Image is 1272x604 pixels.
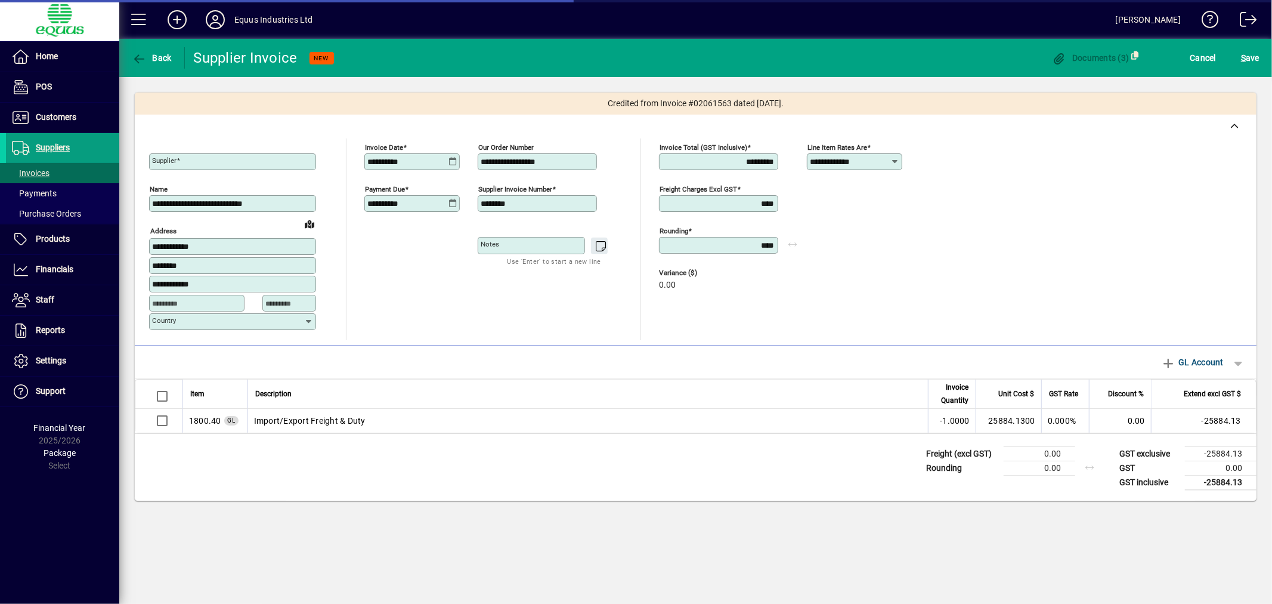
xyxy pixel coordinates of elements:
span: Invoices [12,168,49,178]
span: GST Rate [1049,387,1078,400]
td: -25884.13 [1185,475,1256,490]
td: 0.00 [1004,446,1075,461]
a: Products [6,224,119,254]
span: Discount % [1108,387,1144,400]
a: Staff [6,285,119,315]
mat-label: Invoice Total (GST inclusive) [660,143,747,152]
span: ave [1241,48,1259,67]
a: POS [6,72,119,102]
mat-label: Notes [481,240,499,248]
span: GL [227,417,236,424]
td: GST exclusive [1113,446,1185,461]
app-page-header-button: Back [119,47,185,69]
mat-label: Freight charges excl GST [660,185,737,193]
button: Documents (3) [1049,47,1132,69]
mat-label: Supplier invoice number [478,185,552,193]
a: Support [6,377,119,406]
a: Financials [6,255,119,285]
span: Products [36,234,70,244]
span: Settings [36,356,66,365]
span: NEW [314,54,329,62]
span: Credited from Invoice #02061563 dated [DATE]. [608,97,784,110]
mat-label: Invoice date [365,143,403,152]
span: Extend excl GST $ [1184,387,1241,400]
span: Invoice Quantity [936,381,968,407]
span: Staff [36,295,54,304]
a: Customers [6,103,119,132]
span: Import/Export Freight & Duty [189,415,221,427]
span: Payments [12,189,57,198]
span: Suppliers [36,143,70,152]
a: Purchase Orders [6,204,119,224]
button: GL Account [1155,352,1230,373]
mat-label: Our order number [478,143,534,152]
mat-label: Name [150,185,168,193]
span: POS [36,82,52,91]
td: 25884.1300 [976,409,1041,433]
button: Add [158,9,196,30]
td: Import/Export Freight & Duty [247,409,928,433]
mat-hint: Use 'Enter' to start a new line [507,254,601,268]
span: Package [44,448,76,458]
div: Supplier Invoice [194,48,298,67]
span: Financial Year [34,423,86,433]
a: Invoices [6,163,119,183]
span: Customers [36,112,76,122]
td: 0.000% [1041,409,1089,433]
a: Settings [6,346,119,376]
td: 0.00 [1004,461,1075,475]
span: Support [36,386,66,396]
td: -25884.13 [1185,446,1256,461]
td: 0.00 [1089,409,1151,433]
a: Home [6,42,119,72]
span: Item [190,387,205,400]
span: Purchase Orders [12,209,81,218]
div: [PERSON_NAME] [1116,10,1181,29]
mat-label: Supplier [152,156,177,165]
td: -1.0000 [928,409,976,433]
mat-label: Rounding [660,227,688,235]
span: Back [132,53,172,63]
span: Home [36,51,58,61]
td: Rounding [920,461,1004,475]
td: 0.00 [1185,461,1256,475]
span: S [1241,53,1246,63]
span: Variance ($) [659,269,731,277]
td: Freight (excl GST) [920,446,1004,461]
mat-label: Line item rates are [807,143,867,152]
td: GST inclusive [1113,475,1185,490]
span: Documents (3) [1052,53,1129,63]
td: -25884.13 [1151,409,1256,433]
div: Equus Industries Ltd [234,10,313,29]
a: Reports [6,316,119,346]
a: Logout [1231,2,1257,41]
a: View on map [300,214,319,233]
button: Save [1238,47,1262,69]
mat-label: Country [152,316,176,325]
button: Cancel [1187,47,1220,69]
a: Payments [6,183,119,204]
a: Knowledge Base [1193,2,1219,41]
mat-label: Payment due [365,185,405,193]
span: 0.00 [659,281,676,290]
span: Description [255,387,292,400]
button: Profile [196,9,234,30]
span: Unit Cost $ [998,387,1034,400]
span: Cancel [1190,48,1217,67]
span: Reports [36,325,65,335]
button: Back [129,47,175,69]
span: GL Account [1161,353,1224,372]
span: Financials [36,264,73,274]
td: GST [1113,461,1185,475]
